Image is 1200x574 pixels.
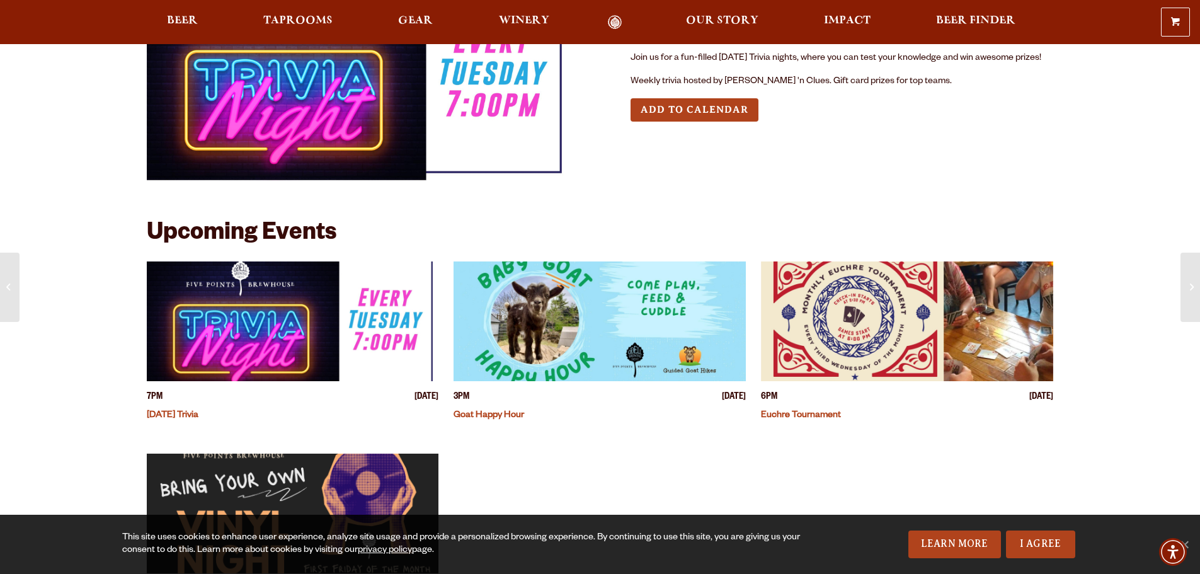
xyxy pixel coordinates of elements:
span: Our Story [686,16,758,26]
a: Learn More [908,531,1001,558]
span: Beer Finder [936,16,1015,26]
a: [DATE] Trivia [147,411,198,421]
a: Impact [816,15,879,30]
a: Gear [390,15,441,30]
button: Add to Calendar [631,98,758,122]
div: Accessibility Menu [1159,538,1187,566]
a: Our Story [678,15,767,30]
span: Taprooms [263,16,333,26]
a: Goat Happy Hour [454,411,524,421]
a: Beer [159,15,206,30]
p: Join us for a fun-filled [DATE] Trivia nights, where you can test your knowledge and win awesome ... [631,51,1054,66]
span: [DATE] [1029,391,1053,405]
span: [DATE] [722,391,746,405]
a: Odell Home [591,15,639,30]
a: View event details [147,454,439,573]
span: Impact [824,16,871,26]
a: I Agree [1006,531,1075,558]
span: 6PM [761,391,777,405]
a: Taprooms [255,15,341,30]
h2: Upcoming Events [147,221,336,249]
p: Weekly trivia hosted by [PERSON_NAME] 'n Clues. Gift card prizes for top teams. [631,74,1054,89]
span: 3PM [454,391,469,405]
span: Winery [499,16,549,26]
a: Winery [491,15,557,30]
span: Beer [167,16,198,26]
a: View event details [147,261,439,381]
span: [DATE] [414,391,438,405]
a: Euchre Tournament [761,411,841,421]
a: View event details [454,261,746,381]
div: This site uses cookies to enhance user experience, analyze site usage and provide a personalized ... [122,532,804,557]
span: 7PM [147,391,163,405]
span: Gear [398,16,433,26]
a: View event details [761,261,1053,381]
a: privacy policy [358,546,412,556]
a: Beer Finder [928,15,1024,30]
